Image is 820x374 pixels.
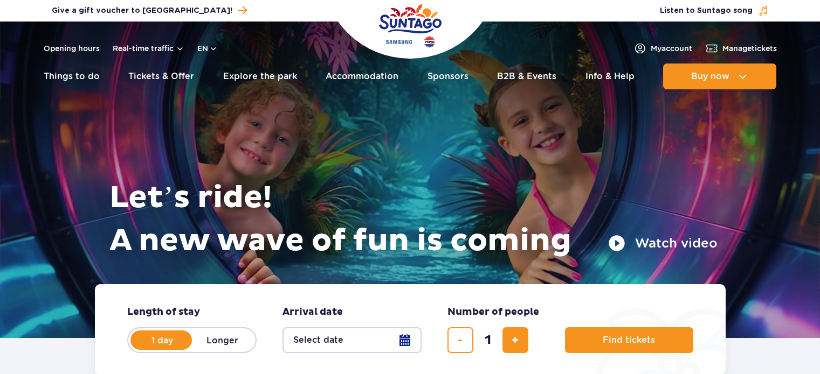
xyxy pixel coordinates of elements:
[282,306,343,319] span: Arrival date
[660,5,769,16] button: Listen to Suntago song
[52,3,247,18] a: Give a gift voucher to [GEOGRAPHIC_DATA]!
[633,42,692,55] a: Myaccount
[52,5,232,16] span: Give a gift voucher to [GEOGRAPHIC_DATA]!
[660,5,753,16] span: Listen to Suntago song
[691,72,729,81] span: Buy now
[705,42,777,55] a: Managetickets
[282,327,422,353] button: Select date
[722,43,777,54] span: Manage tickets
[192,329,253,351] label: Longer
[585,63,635,89] a: Info & Help
[428,63,468,89] a: Sponsors
[132,329,193,351] label: 1 day
[44,43,100,54] a: Opening hours
[326,63,398,89] a: Accommodation
[565,327,693,353] button: Find tickets
[663,63,776,89] button: Buy now
[502,327,528,353] button: add ticket
[113,44,184,53] button: Real-time traffic
[651,43,692,54] span: My account
[128,63,194,89] a: Tickets & Offer
[447,327,473,353] button: remove ticket
[608,235,718,252] button: Watch video
[127,306,200,319] span: Length of stay
[44,63,100,89] a: Things to do
[497,63,556,89] a: B2B & Events
[475,327,501,353] input: number of tickets
[109,177,718,263] h1: Let’s ride! A new wave of fun is coming
[603,335,655,345] span: Find tickets
[223,63,297,89] a: Explore the park
[197,43,218,54] button: en
[447,306,539,319] span: Number of people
